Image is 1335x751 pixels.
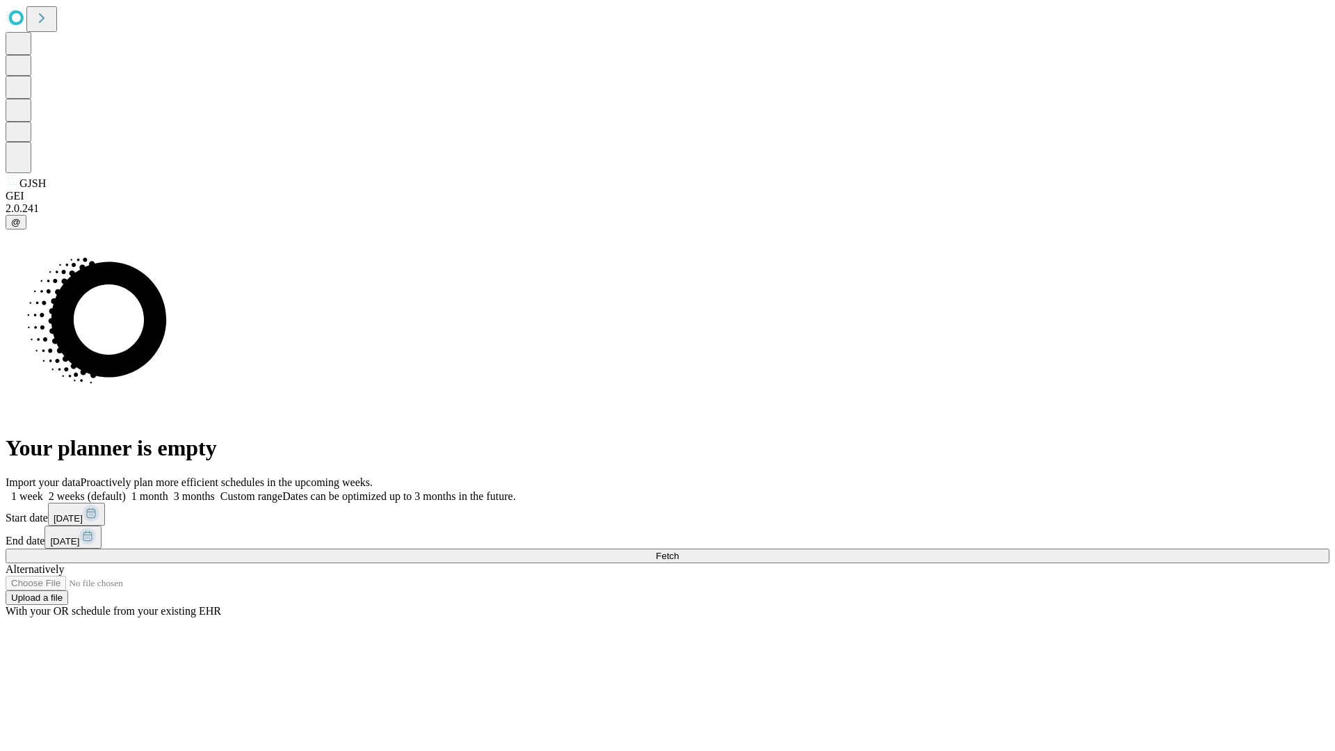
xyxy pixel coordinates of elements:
button: [DATE] [44,526,102,549]
button: Fetch [6,549,1329,563]
span: With your OR schedule from your existing EHR [6,605,221,617]
button: [DATE] [48,503,105,526]
span: Proactively plan more efficient schedules in the upcoming weeks. [81,476,373,488]
span: Fetch [656,551,679,561]
button: @ [6,215,26,229]
span: Alternatively [6,563,64,575]
span: 1 week [11,490,43,502]
div: End date [6,526,1329,549]
span: Import your data [6,476,81,488]
span: [DATE] [50,536,79,547]
span: [DATE] [54,513,83,524]
span: 2 weeks (default) [49,490,126,502]
span: GJSH [19,177,46,189]
span: Custom range [220,490,282,502]
button: Upload a file [6,590,68,605]
div: 2.0.241 [6,202,1329,215]
span: 1 month [131,490,168,502]
span: 3 months [174,490,215,502]
span: Dates can be optimized up to 3 months in the future. [282,490,515,502]
div: GEI [6,190,1329,202]
span: @ [11,217,21,227]
div: Start date [6,503,1329,526]
h1: Your planner is empty [6,435,1329,461]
